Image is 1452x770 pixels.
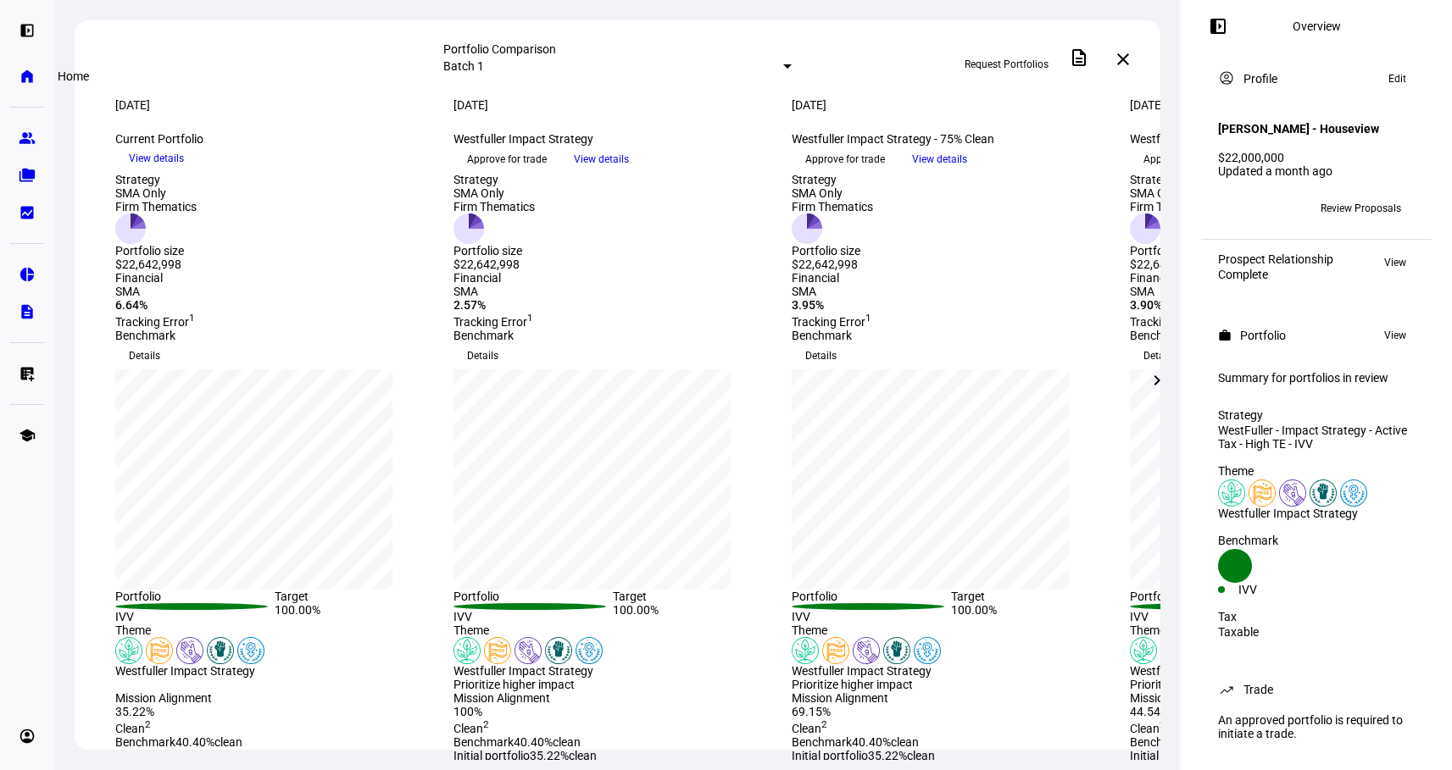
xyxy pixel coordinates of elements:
span: Details [805,342,837,369]
div: Portfolio Comparison [443,42,792,56]
span: Approve for trade [805,146,885,173]
div: $22,000,000 [1218,151,1415,164]
span: View details [574,147,629,172]
img: womensRights.colored.svg [576,637,603,664]
span: Clean [792,722,827,735]
sup: 1 [527,312,533,324]
span: Clean [1130,722,1165,735]
button: Approve for trade [1130,146,1237,173]
div: Strategy [792,173,873,186]
div: Theme [453,623,771,637]
img: poverty.colored.svg [515,637,542,664]
div: IVV [115,610,275,623]
mat-icon: left_panel_open [1208,16,1228,36]
img: poverty.colored.svg [176,637,203,664]
div: Mission Alignment [792,691,1110,705]
div: An approved portfolio is required to initiate a trade. [1208,706,1425,747]
div: Financial [1130,271,1448,285]
div: [DATE] [115,98,433,112]
span: Tracking Error [1130,315,1210,329]
div: Mission Alignment [115,691,433,705]
div: 100.00% [613,603,772,623]
img: womensRights.colored.svg [914,637,941,664]
div: Westfuller Impact Strategy - 50% Clean [1130,132,1448,146]
div: Westfuller Impact Strategy [453,664,771,678]
eth-mat-symbol: home [19,68,36,85]
div: SMA Only [1130,186,1211,200]
div: Westfuller Impact Strategy [1130,664,1448,678]
div: 100% [453,705,771,718]
div: Financial [792,271,1110,285]
span: View details [912,147,967,172]
div: Taxable [1218,625,1415,639]
div: Mission Alignment [1130,691,1448,705]
span: 40.40% clean [175,735,242,749]
div: Mission Alignment [453,691,771,705]
div: Portfolio size [453,244,535,258]
div: $22,642,998 [792,258,873,271]
img: lgbtqJustice.colored.svg [146,637,173,664]
img: lgbtqJustice.colored.svg [484,637,511,664]
div: [DATE] [453,98,771,112]
div: IVV [792,610,951,623]
div: chart, 1 series [792,369,1069,590]
eth-mat-symbol: list_alt_add [19,365,36,382]
div: Theme [1218,464,1415,478]
img: racialJustice.colored.svg [545,637,572,664]
span: 35.22% clean [530,749,597,762]
div: Theme [1130,623,1448,637]
div: 100.00% [951,603,1110,623]
sup: 2 [821,718,827,730]
div: Firm Thematics [1130,200,1211,213]
div: WestFuller - Impact Strategy - Active Tax - High TE - IVV [1218,424,1415,451]
a: View details [560,152,643,165]
button: Details [792,342,850,369]
span: Benchmark [115,735,175,749]
span: Approve for trade [1143,146,1223,173]
button: View details [115,146,197,171]
a: group [10,121,44,155]
span: Benchmark [1130,735,1190,749]
div: Portfolio [792,590,951,603]
div: SMA [115,285,433,298]
a: View details [898,152,981,165]
div: Strategy [1130,173,1211,186]
div: Tax [1218,610,1415,623]
span: Edit [1388,69,1406,89]
eth-panel-overview-card-header: Profile [1218,69,1415,89]
span: Details [129,342,160,369]
div: Portfolio size [1130,244,1211,258]
div: Theme [115,623,433,637]
div: Strategy [1218,408,1415,422]
div: Benchmark [1130,329,1448,342]
div: Benchmark [1218,534,1415,547]
div: Overview [1293,19,1341,33]
div: Profile [1243,72,1277,86]
div: $22,642,998 [1130,258,1211,271]
div: 100.00% [275,603,434,623]
button: Details [115,342,174,369]
div: Financial [453,271,771,285]
span: Initial portfolio [1130,749,1206,762]
div: [DATE] [792,98,1110,112]
div: Target [613,590,772,603]
div: Target [275,590,434,603]
span: KK [1225,202,1238,214]
span: 35.22% clean [868,749,935,762]
span: View details [129,146,184,171]
div: Prioritize higher impact [792,678,1110,691]
button: View [1376,325,1415,346]
button: Request Portfolios [951,51,1062,78]
eth-mat-symbol: left_panel_open [19,22,36,39]
div: Financial [115,271,433,285]
div: IVV [1130,610,1289,623]
button: View details [560,147,643,172]
eth-mat-symbol: description [19,303,36,320]
h4: [PERSON_NAME] - Houseview [1218,122,1379,136]
span: Details [1143,342,1175,369]
img: poverty.colored.svg [1279,479,1306,507]
div: Theme [792,623,1110,637]
eth-mat-symbol: pie_chart [19,266,36,283]
sup: 1 [189,312,195,324]
mat-icon: account_circle [1218,69,1235,86]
